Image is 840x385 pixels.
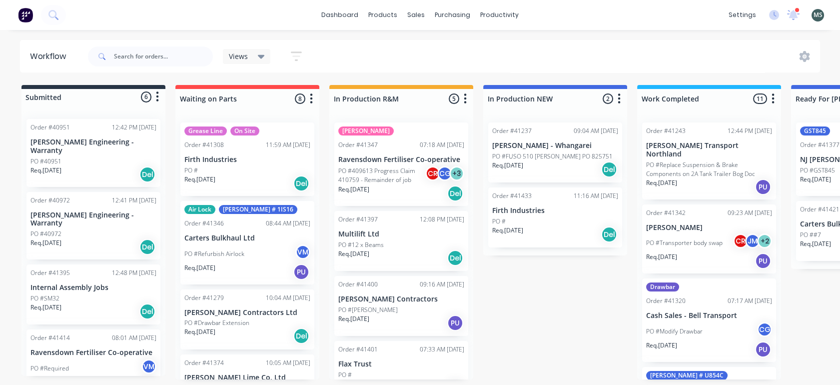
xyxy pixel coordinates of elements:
[338,249,369,258] p: Req. [DATE]
[184,308,310,317] p: [PERSON_NAME] Contractors Ltd
[338,140,378,149] div: Order #41347
[646,311,772,320] p: Cash Sales - Bell Transport
[184,318,249,327] p: PO #Drawbar Extension
[114,46,213,66] input: Search for orders...
[30,294,59,303] p: PO #SM32
[338,155,464,164] p: Ravensdown Fertiliser Co-operative
[184,155,310,164] p: Firth Industries
[488,187,622,247] div: Order #4143311:16 AM [DATE]Firth IndustriesPO #Req.[DATE]Del
[492,161,523,170] p: Req. [DATE]
[180,289,314,349] div: Order #4127910:04 AM [DATE][PERSON_NAME] Contractors LtdPO #Drawbar ExtensionReq.[DATE]Del
[755,253,771,269] div: PU
[229,51,248,61] span: Views
[646,282,679,291] div: Drawbar
[800,140,840,149] div: Order #41377
[420,140,464,149] div: 07:18 AM [DATE]
[338,295,464,303] p: [PERSON_NAME] Contractors
[293,328,309,344] div: Del
[184,358,224,367] div: Order #41374
[492,226,523,235] p: Req. [DATE]
[184,293,224,302] div: Order #41279
[30,123,70,132] div: Order #40951
[334,276,468,336] div: Order #4140009:16 AM [DATE][PERSON_NAME] ContractorsPO #[PERSON_NAME]Req.[DATE]PU
[30,348,156,357] p: Ravensdown Fertiliser Co-operative
[112,123,156,132] div: 12:42 PM [DATE]
[646,160,772,178] p: PO #Replace Suspension & Brake Components on 2A Tank Trailer Bog Doc
[30,283,156,292] p: Internal Assembly Jobs
[733,233,748,248] div: CR
[30,157,61,166] p: PO #40951
[334,211,468,271] div: Order #4139712:08 PM [DATE]Multilift LtdPO #12 x BeamsReq.[DATE]Del
[363,7,402,22] div: products
[334,122,468,206] div: [PERSON_NAME]Order #4134707:18 AM [DATE]Ravensdown Fertiliser Co-operativePO #409613 Progress Cla...
[26,119,160,187] div: Order #4095112:42 PM [DATE][PERSON_NAME] Engineering - WarrantyPO #40951Req.[DATE]Del
[755,179,771,195] div: PU
[18,7,33,22] img: Factory
[184,373,310,382] p: [PERSON_NAME] Lime Co. Ltd
[601,226,617,242] div: Del
[642,122,776,199] div: Order #4124312:44 PM [DATE][PERSON_NAME] Transport NorthlandPO #Replace Suspension & Brake Compon...
[30,303,61,312] p: Req. [DATE]
[646,126,686,135] div: Order #41243
[646,371,728,380] div: [PERSON_NAME] # U854C
[488,122,622,182] div: Order #4123709:04 AM [DATE][PERSON_NAME] - WhangareiPO #FUSO 510 [PERSON_NAME] PO 825751Req.[DATE...
[449,166,464,181] div: + 3
[646,238,723,247] p: PO #Transporter body swap
[338,280,378,289] div: Order #41400
[338,230,464,238] p: Multilift Ltd
[316,7,363,22] a: dashboard
[184,175,215,184] p: Req. [DATE]
[338,240,384,249] p: PO #12 x Beams
[30,211,156,228] p: [PERSON_NAME] Engineering - Warranty
[30,50,71,62] div: Workflow
[184,327,215,336] p: Req. [DATE]
[757,233,772,248] div: + 2
[420,280,464,289] div: 09:16 AM [DATE]
[184,166,198,175] p: PO #
[800,239,831,248] p: Req. [DATE]
[338,185,369,194] p: Req. [DATE]
[425,166,440,181] div: CR
[230,126,259,135] div: On Site
[112,333,156,342] div: 08:01 AM [DATE]
[30,229,61,238] p: PO #40972
[492,191,532,200] div: Order #41433
[574,191,618,200] div: 11:16 AM [DATE]
[814,10,823,19] span: MS
[646,223,772,232] p: [PERSON_NAME]
[420,215,464,224] div: 12:08 PM [DATE]
[266,293,310,302] div: 10:04 AM [DATE]
[295,244,310,259] div: VM
[26,264,160,324] div: Order #4139512:48 PM [DATE]Internal Assembly JobsPO #SM32Req.[DATE]Del
[646,252,677,261] p: Req. [DATE]
[574,126,618,135] div: 09:04 AM [DATE]
[338,166,425,184] p: PO #409613 Progress Claim 410759 - Remainder of job
[800,126,830,135] div: GST845
[338,305,398,314] p: PO #[PERSON_NAME]
[139,303,155,319] div: Del
[338,314,369,323] p: Req. [DATE]
[184,249,244,258] p: PO #Refurbish Airlock
[139,239,155,255] div: Del
[338,345,378,354] div: Order #41401
[30,268,70,277] div: Order #41395
[266,140,310,149] div: 11:59 AM [DATE]
[475,7,524,22] div: productivity
[492,217,506,226] p: PO #
[492,126,532,135] div: Order #41237
[266,358,310,367] div: 10:05 AM [DATE]
[437,166,452,181] div: CG
[184,263,215,272] p: Req. [DATE]
[601,161,617,177] div: Del
[642,204,776,274] div: Order #4134209:23 AM [DATE][PERSON_NAME]PO #Transporter body swapCRJM+2Req.[DATE]PU
[646,178,677,187] p: Req. [DATE]
[338,370,352,379] p: PO #
[492,206,618,215] p: Firth Industries
[447,185,463,201] div: Del
[141,359,156,374] div: VM
[184,140,224,149] div: Order #41308
[184,219,224,228] div: Order #41346
[338,126,394,135] div: [PERSON_NAME]
[184,234,310,242] p: Carters Bulkhaul Ltd
[755,341,771,357] div: PU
